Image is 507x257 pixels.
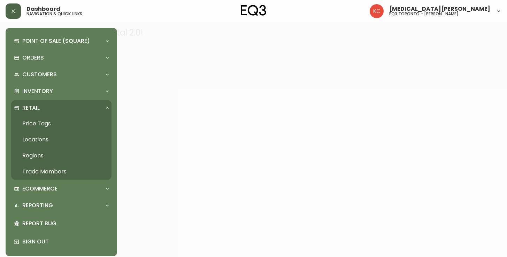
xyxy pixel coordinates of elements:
p: Sign Out [22,238,109,246]
div: Retail [11,100,112,116]
p: Customers [22,71,57,78]
div: Orders [11,50,112,65]
span: Dashboard [26,6,60,12]
div: Customers [11,67,112,82]
div: Inventory [11,84,112,99]
a: Price Tags [11,116,112,132]
h5: navigation & quick links [26,12,82,16]
div: Sign Out [11,233,112,251]
img: 6487344ffbf0e7f3b216948508909409 [370,4,384,18]
div: Report Bug [11,215,112,233]
div: Reporting [11,198,112,213]
div: Point of Sale (Square) [11,33,112,49]
a: Regions [11,148,112,164]
div: Ecommerce [11,181,112,196]
p: Retail [22,104,40,112]
img: logo [241,5,267,16]
h5: eq3 toronto - [PERSON_NAME] [389,12,459,16]
a: Locations [11,132,112,148]
p: Inventory [22,87,53,95]
p: Orders [22,54,44,62]
p: Ecommerce [22,185,57,193]
a: Trade Members [11,164,112,180]
span: [MEDICAL_DATA][PERSON_NAME] [389,6,490,12]
p: Point of Sale (Square) [22,37,90,45]
p: Reporting [22,202,53,209]
p: Report Bug [22,220,109,227]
